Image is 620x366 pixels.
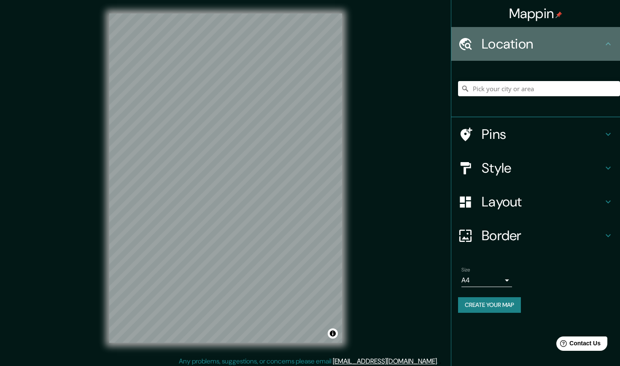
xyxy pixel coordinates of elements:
[451,27,620,61] div: Location
[451,219,620,252] div: Border
[555,11,562,18] img: pin-icon.png
[109,14,342,343] canvas: Map
[451,151,620,185] div: Style
[482,126,603,143] h4: Pins
[461,266,470,274] label: Size
[482,227,603,244] h4: Border
[458,297,521,313] button: Create your map
[333,357,437,366] a: [EMAIL_ADDRESS][DOMAIN_NAME]
[328,328,338,339] button: Toggle attribution
[509,5,563,22] h4: Mappin
[545,333,611,357] iframe: Help widget launcher
[451,185,620,219] div: Layout
[482,193,603,210] h4: Layout
[482,35,603,52] h4: Location
[451,117,620,151] div: Pins
[482,160,603,176] h4: Style
[461,274,512,287] div: A4
[458,81,620,96] input: Pick your city or area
